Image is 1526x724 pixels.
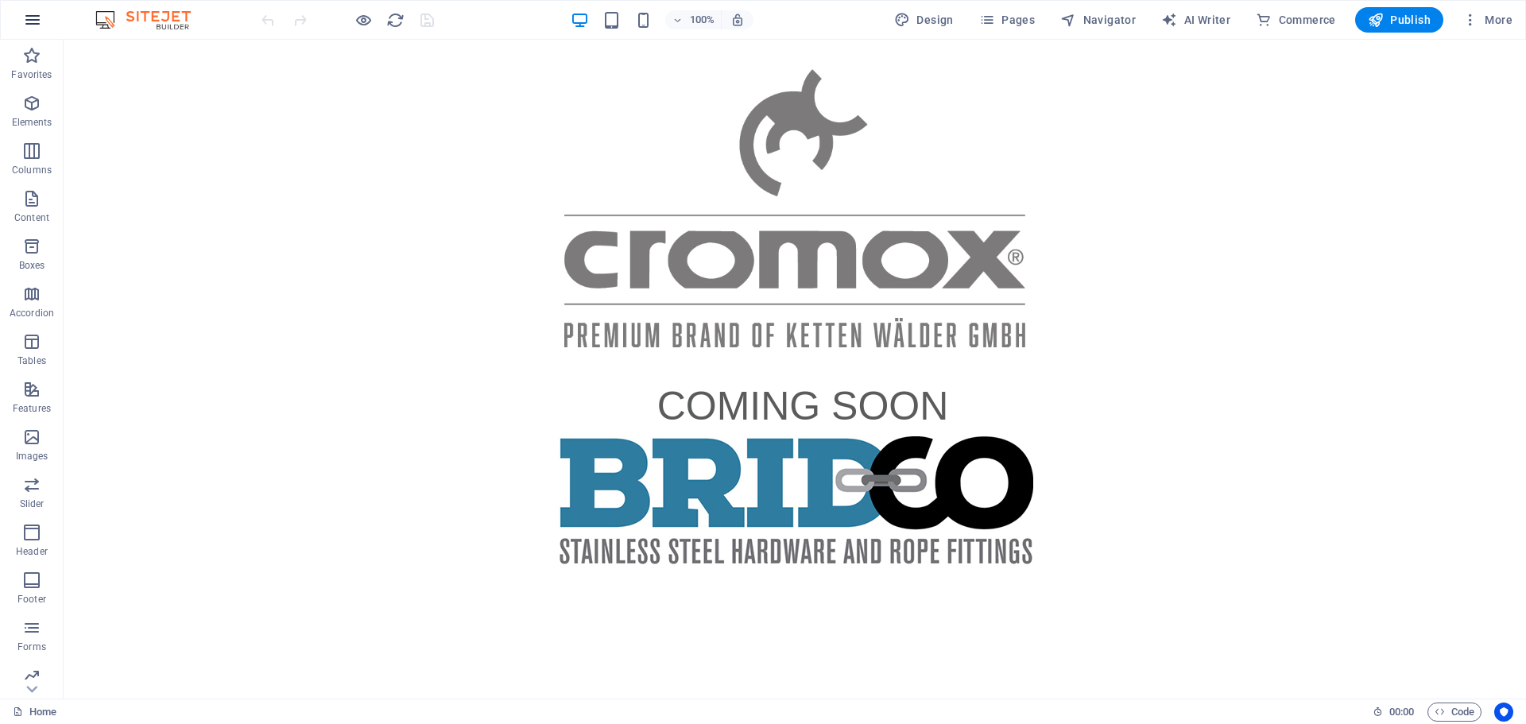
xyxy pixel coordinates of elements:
[13,703,56,722] a: Click to cancel selection. Double-click to open Pages
[13,402,51,415] p: Features
[730,13,745,27] i: On resize automatically adjust zoom level to fit chosen device.
[1368,12,1431,28] span: Publish
[11,68,52,81] p: Favorites
[665,10,722,29] button: 100%
[1155,7,1237,33] button: AI Writer
[689,10,715,29] h6: 100%
[1427,703,1481,722] button: Code
[1060,12,1136,28] span: Navigator
[1462,12,1512,28] span: More
[10,307,54,319] p: Accordion
[386,11,405,29] i: Reload page
[1389,703,1414,722] span: 00 00
[888,7,960,33] button: Design
[17,354,46,367] p: Tables
[20,498,45,510] p: Slider
[16,450,48,463] p: Images
[888,7,960,33] div: Design (Ctrl+Alt+Y)
[1435,703,1474,722] span: Code
[1400,706,1403,718] span: :
[1355,7,1443,33] button: Publish
[12,116,52,129] p: Elements
[1249,7,1342,33] button: Commerce
[16,545,48,558] p: Header
[1494,703,1513,722] button: Usercentrics
[14,211,49,224] p: Content
[1456,7,1519,33] button: More
[894,12,954,28] span: Design
[12,164,52,176] p: Columns
[354,10,373,29] button: Click here to leave preview mode and continue editing
[17,641,46,653] p: Forms
[1256,12,1336,28] span: Commerce
[1054,7,1142,33] button: Navigator
[91,10,211,29] img: Editor Logo
[1161,12,1230,28] span: AI Writer
[973,7,1041,33] button: Pages
[385,10,405,29] button: reload
[19,259,45,272] p: Boxes
[1373,703,1415,722] h6: Session time
[979,12,1035,28] span: Pages
[17,593,46,606] p: Footer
